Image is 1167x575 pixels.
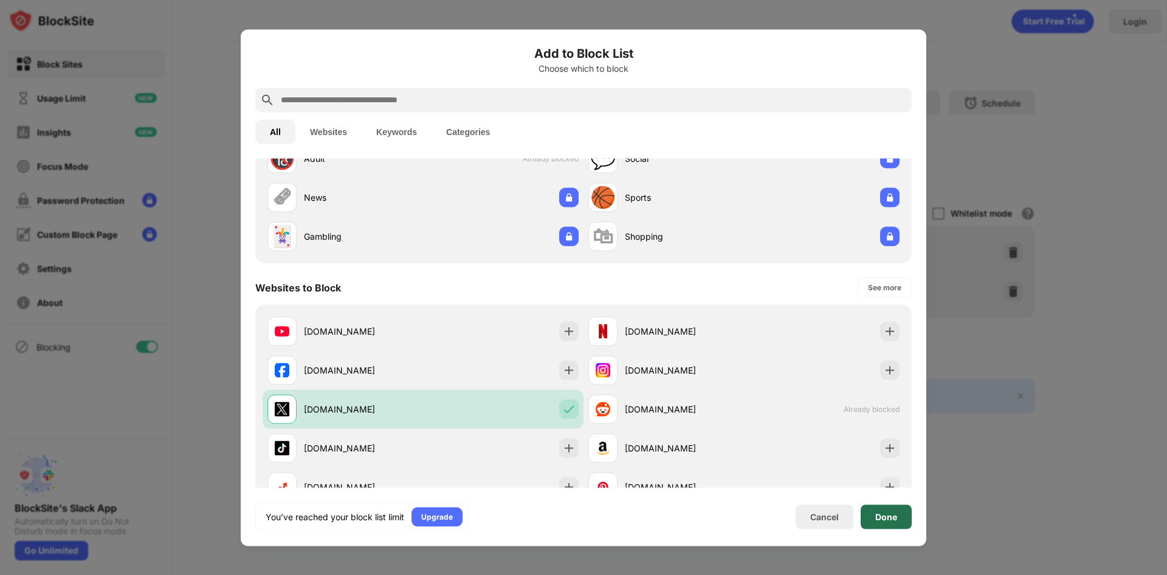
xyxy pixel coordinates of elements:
div: [DOMAIN_NAME] [625,442,744,455]
div: Done [875,512,897,521]
div: 🃏 [269,224,295,249]
div: Sports [625,191,744,204]
div: 🛍 [593,224,613,249]
div: Adult [304,152,423,165]
button: Keywords [362,119,432,144]
div: [DOMAIN_NAME] [625,364,744,377]
div: [DOMAIN_NAME] [304,442,423,455]
div: 💬 [590,146,616,171]
img: favicons [596,479,610,494]
div: Cancel [810,512,839,522]
div: Websites to Block [255,281,341,293]
div: See more [868,281,901,293]
button: Websites [295,119,362,144]
div: Choose which to block [255,63,912,73]
div: [DOMAIN_NAME] [625,325,744,338]
div: You’ve reached your block list limit [266,511,404,523]
img: favicons [596,363,610,377]
div: [DOMAIN_NAME] [304,403,423,416]
div: Social [625,152,744,165]
img: favicons [275,363,289,377]
img: favicons [596,324,610,338]
div: 🗞 [272,185,292,210]
span: Already blocked [844,405,900,414]
div: [DOMAIN_NAME] [304,364,423,377]
img: favicons [596,402,610,416]
button: All [255,119,295,144]
img: favicons [275,402,289,416]
div: [DOMAIN_NAME] [625,403,744,416]
div: [DOMAIN_NAME] [304,481,423,493]
div: 🏀 [590,185,616,210]
img: favicons [275,324,289,338]
h6: Add to Block List [255,44,912,62]
img: search.svg [260,92,275,107]
img: favicons [596,441,610,455]
div: News [304,191,423,204]
div: Upgrade [421,511,453,523]
button: Categories [432,119,504,144]
div: [DOMAIN_NAME] [625,481,744,493]
div: 🔞 [269,146,295,171]
img: favicons [275,441,289,455]
div: Shopping [625,230,744,243]
div: [DOMAIN_NAME] [304,325,423,338]
div: Gambling [304,230,423,243]
span: Already blocked [523,154,579,163]
img: favicons [275,479,289,494]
